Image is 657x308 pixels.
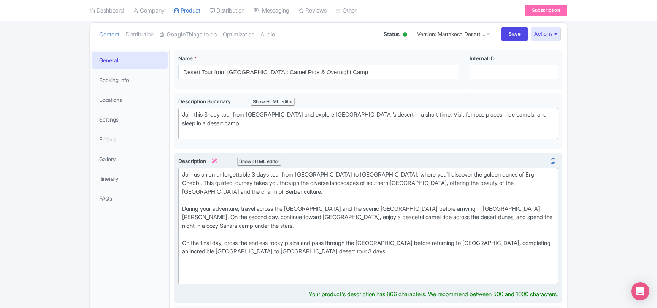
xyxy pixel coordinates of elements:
a: Content [99,23,119,47]
a: Itinerary [92,170,168,187]
a: Subscription [525,5,567,16]
a: Pricing [92,131,168,148]
input: Save [501,27,528,41]
a: Audio [260,23,275,47]
a: Booking Info [92,71,168,88]
div: Your product's description has 866 characters. We recommend between 500 and 1000 characters. [309,290,558,299]
div: Show HTML editor [251,98,295,106]
div: Open Intercom Messenger [631,282,649,300]
div: Active [401,29,409,41]
a: FAQs [92,190,168,207]
a: General [92,52,168,69]
a: Version: Marrakech Desert ... [412,27,495,41]
span: Description Summary [178,98,232,104]
span: Name [178,55,193,62]
a: Optimization [223,23,254,47]
a: Distribution [125,23,154,47]
div: Show HTML editor [237,158,281,166]
strong: Google [167,30,186,39]
button: Actions [531,27,561,41]
div: Join this 3-day tour from [GEOGRAPHIC_DATA] and explore [GEOGRAPHIC_DATA]’s desert in a short tim... [182,111,554,136]
a: Settings [92,111,168,128]
span: Status [384,30,400,38]
a: Gallery [92,150,168,167]
span: Description [178,158,218,164]
div: Join us on an unforgettable 3 days tour from [GEOGRAPHIC_DATA] to [GEOGRAPHIC_DATA], where you’ll... [182,171,554,282]
span: Internal ID [470,55,495,62]
a: Locations [92,91,168,108]
a: GoogleThings to do [160,23,217,47]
